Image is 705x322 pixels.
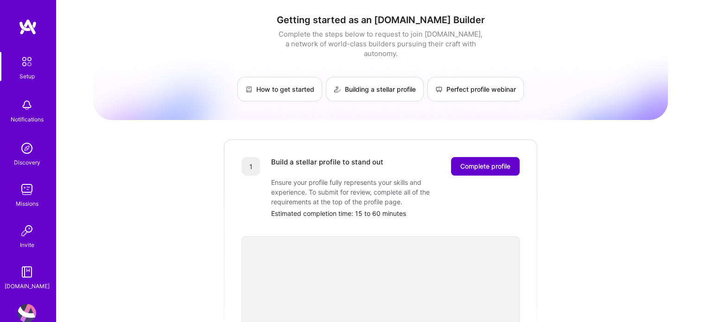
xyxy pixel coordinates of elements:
div: 1 [241,157,260,176]
div: Missions [16,199,38,208]
div: Ensure your profile fully represents your skills and experience. To submit for review, complete a... [271,177,457,207]
div: Notifications [11,114,44,124]
img: How to get started [245,86,253,93]
img: discovery [18,139,36,158]
div: Build a stellar profile to stand out [271,157,383,176]
div: Invite [20,240,34,250]
img: guide book [18,263,36,281]
div: Complete the steps below to request to join [DOMAIN_NAME], a network of world-class builders purs... [276,29,485,58]
div: Setup [19,71,35,81]
a: Building a stellar profile [326,77,424,101]
img: teamwork [18,180,36,199]
img: bell [18,96,36,114]
span: Complete profile [460,162,510,171]
a: How to get started [237,77,322,101]
div: Estimated completion time: 15 to 60 minutes [271,208,520,218]
img: setup [17,52,37,71]
a: Perfect profile webinar [427,77,524,101]
img: Invite [18,221,36,240]
img: logo [19,19,37,35]
img: Perfect profile webinar [435,86,443,93]
button: Complete profile [451,157,520,176]
img: Building a stellar profile [334,86,341,93]
div: Discovery [14,158,40,167]
div: [DOMAIN_NAME] [5,281,50,291]
h1: Getting started as an [DOMAIN_NAME] Builder [93,14,668,25]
